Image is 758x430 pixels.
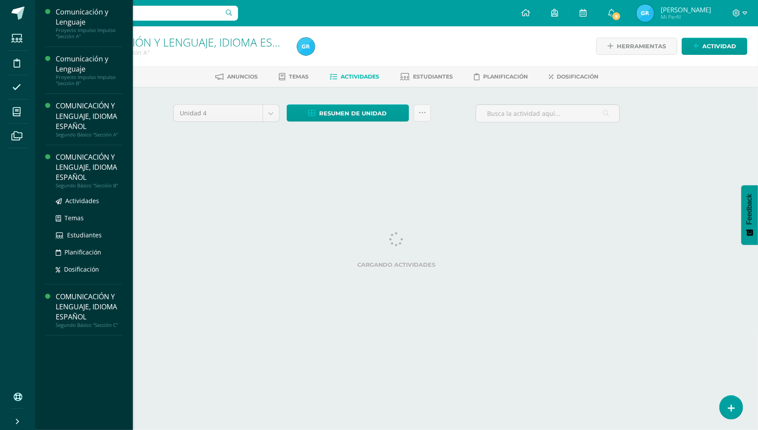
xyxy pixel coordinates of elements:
a: Planificación [56,247,122,257]
span: Actividad [702,38,736,54]
div: COMUNICACIÓN Y LENGUAJE, IDIOMA ESPAÑOL [56,101,122,131]
span: 9 [612,11,621,21]
a: Planificación [474,70,528,84]
a: COMUNICACIÓN Y LENGUAJE, IDIOMA ESPAÑOL [68,35,307,50]
div: COMUNICACIÓN Y LENGUAJE, IDIOMA ESPAÑOL [56,152,122,183]
div: Segundo Básico 'Sección A' [68,48,287,57]
div: Proyecto Impulso Impulso "Sección A" [56,27,122,39]
span: Temas [289,73,309,80]
span: Anuncios [228,73,258,80]
a: Dosificación [549,70,599,84]
div: Proyecto Impulso Impulso "Sección B" [56,74,122,86]
a: Dosificación [56,264,122,274]
img: aef9ea12e8278db43f48127993d6127c.png [637,4,654,22]
span: Unidad 4 [180,105,256,122]
div: Segundo Básico "Sección A" [56,132,122,138]
a: Comunicación y LenguajeProyecto Impulso Impulso "Sección A" [56,7,122,39]
a: Resumen de unidad [287,104,409,122]
span: Actividades [341,73,380,80]
input: Busca la actividad aquí... [476,105,619,122]
a: Actividades [330,70,380,84]
div: Segundo Básico "Sección C" [56,322,122,328]
span: Temas [64,214,84,222]
button: Feedback - Mostrar encuesta [741,185,758,245]
span: Planificación [64,248,101,256]
div: COMUNICACIÓN Y LENGUAJE, IDIOMA ESPAÑOL [56,292,122,322]
a: Estudiantes [56,230,122,240]
div: Segundo Básico "Sección B" [56,183,122,189]
a: Temas [56,213,122,223]
span: Actividades [65,197,99,205]
span: Estudiantes [413,73,453,80]
input: Busca un usuario... [41,6,238,21]
span: Planificación [484,73,528,80]
span: Estudiantes [67,231,102,239]
div: Comunicación y Lenguaje [56,7,122,27]
span: [PERSON_NAME] [661,5,711,14]
h1: COMUNICACIÓN Y LENGUAJE, IDIOMA ESPAÑOL [68,36,287,48]
a: Actividad [682,38,747,55]
span: Resumen de unidad [320,105,387,122]
span: Mi Perfil [661,13,711,21]
a: Unidad 4 [174,105,279,122]
a: Anuncios [216,70,258,84]
a: COMUNICACIÓN Y LENGUAJE, IDIOMA ESPAÑOLSegundo Básico "Sección B" [56,152,122,189]
label: Cargando actividades [173,262,620,268]
div: Comunicación y Lenguaje [56,54,122,74]
span: Dosificación [64,265,99,273]
img: aef9ea12e8278db43f48127993d6127c.png [297,38,315,55]
a: Temas [279,70,309,84]
a: COMUNICACIÓN Y LENGUAJE, IDIOMA ESPAÑOLSegundo Básico "Sección A" [56,101,122,137]
a: Estudiantes [401,70,453,84]
a: Comunicación y LenguajeProyecto Impulso Impulso "Sección B" [56,54,122,86]
span: Herramientas [617,38,666,54]
span: Feedback [746,194,754,225]
a: Herramientas [596,38,677,55]
a: Actividades [56,196,122,206]
a: COMUNICACIÓN Y LENGUAJE, IDIOMA ESPAÑOLSegundo Básico "Sección C" [56,292,122,328]
span: Dosificación [557,73,599,80]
